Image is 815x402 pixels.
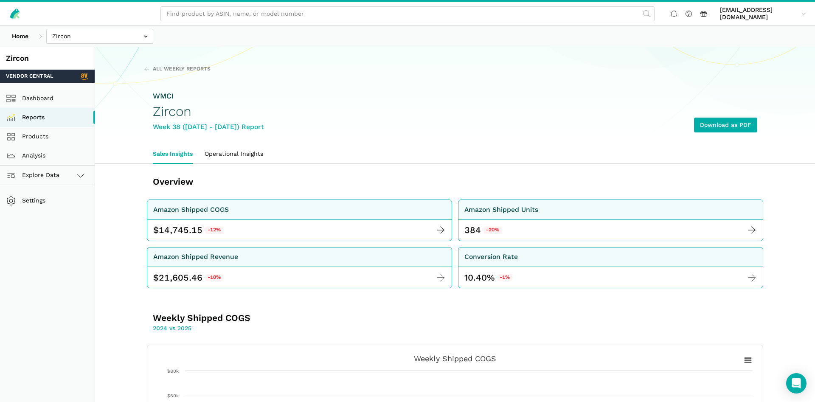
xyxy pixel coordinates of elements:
[205,274,223,281] span: -10%
[167,368,179,374] text: $80k
[458,247,763,289] a: Conversion Rate 10.40%-1%
[458,200,763,241] a: Amazon Shipped Units 384 -20%
[153,312,401,324] h3: Weekly Shipped COGS
[694,118,757,132] a: Download as PDF
[153,65,211,73] span: All Weekly Reports
[153,122,264,132] div: Week 38 ([DATE] - [DATE]) Report
[153,205,229,215] div: Amazon Shipped COGS
[9,170,59,180] span: Explore Data
[46,29,153,44] input: Zircon
[464,272,512,284] div: 10.40%
[720,6,798,21] span: [EMAIL_ADDRESS][DOMAIN_NAME]
[153,104,264,119] h1: Zircon
[464,224,481,236] div: 384
[6,73,53,80] span: Vendor Central
[464,205,538,215] div: Amazon Shipped Units
[717,5,809,22] a: [EMAIL_ADDRESS][DOMAIN_NAME]
[153,224,159,236] span: $
[199,144,269,164] a: Operational Insights
[147,247,452,289] a: Amazon Shipped Revenue $ 21,605.46 -10%
[160,6,655,21] input: Find product by ASIN, name, or model number
[497,274,512,281] span: -1%
[153,176,401,188] h3: Overview
[147,144,199,164] a: Sales Insights
[144,65,211,73] a: All Weekly Reports
[153,91,264,101] div: WMCI
[414,354,496,363] tspan: Weekly Shipped COGS
[159,224,202,236] span: 14,745.15
[153,272,159,284] span: $
[464,252,518,262] div: Conversion Rate
[786,373,807,394] div: Open Intercom Messenger
[205,226,223,234] span: -12%
[6,29,34,44] a: Home
[153,324,401,333] p: 2024 vs 2025
[167,393,179,399] text: $60k
[484,226,502,234] span: -20%
[6,53,89,64] div: Zircon
[153,252,238,262] div: Amazon Shipped Revenue
[147,200,452,241] a: Amazon Shipped COGS $ 14,745.15 -12%
[159,272,202,284] span: 21,605.46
